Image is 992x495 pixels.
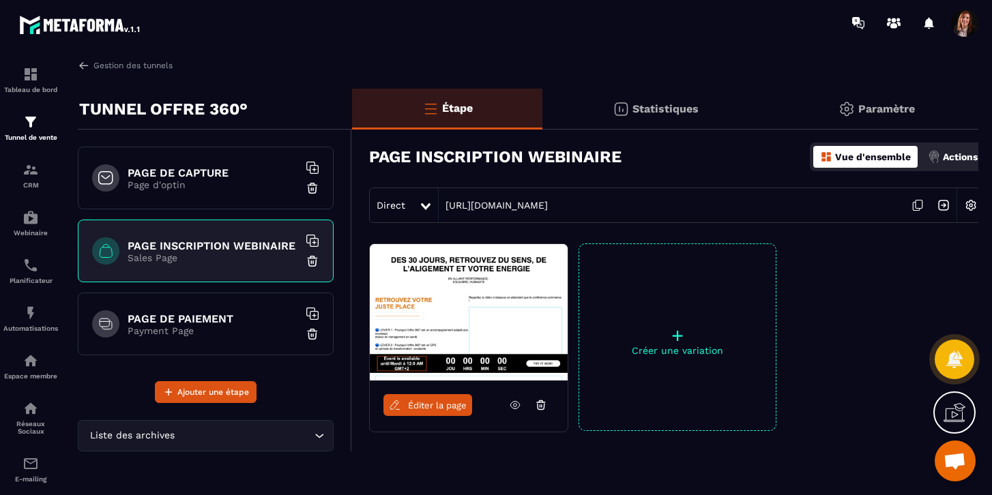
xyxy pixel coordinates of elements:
[931,192,957,218] img: arrow-next.bcc2205e.svg
[23,400,39,417] img: social-network
[3,134,58,141] p: Tunnel de vente
[306,181,319,195] img: trash
[3,199,58,247] a: automationsautomationsWebinaire
[78,420,334,451] div: Search for option
[78,59,173,72] a: Gestion des tunnels
[3,295,58,342] a: automationsautomationsAutomatisations
[87,428,177,443] span: Liste des archives
[838,101,855,117] img: setting-gr.5f69749f.svg
[3,56,58,104] a: formationformationTableau de bord
[155,381,257,403] button: Ajouter une étape
[3,86,58,93] p: Tableau de bord
[439,200,548,211] a: [URL][DOMAIN_NAME]
[579,326,776,345] p: +
[943,151,978,162] p: Actions
[3,247,58,295] a: schedulerschedulerPlanificateur
[370,244,568,380] img: image
[306,327,319,341] img: trash
[3,325,58,332] p: Automatisations
[23,305,39,321] img: automations
[23,455,39,472] img: email
[613,101,629,117] img: stats.20deebd0.svg
[632,102,699,115] p: Statistiques
[935,440,976,481] a: Ouvrir le chat
[23,352,39,369] img: automations
[422,100,439,117] img: bars-o.4a397970.svg
[858,102,915,115] p: Paramètre
[835,151,911,162] p: Vue d'ensemble
[3,390,58,445] a: social-networksocial-networkRéseaux Sociaux
[3,342,58,390] a: automationsautomationsEspace membre
[128,179,298,190] p: Page d'optin
[23,257,39,273] img: scheduler
[177,428,311,443] input: Search for option
[128,312,298,325] h6: PAGE DE PAIEMENT
[3,420,58,435] p: Réseaux Sociaux
[3,104,58,151] a: formationformationTunnel de vente
[79,95,248,123] p: TUNNEL OFFRE 360°
[369,147,622,166] h3: PAGE INSCRIPTION WEBINAIRE
[128,239,298,252] h6: PAGE INSCRIPTION WEBINAIRE
[3,277,58,284] p: Planificateur
[377,200,405,211] span: Direct
[19,12,142,37] img: logo
[3,181,58,189] p: CRM
[3,445,58,493] a: emailemailE-mailing
[306,254,319,268] img: trash
[23,114,39,130] img: formation
[177,385,249,399] span: Ajouter une étape
[579,345,776,356] p: Créer une variation
[408,400,467,410] span: Éditer la page
[3,372,58,380] p: Espace membre
[958,192,984,218] img: setting-w.858f3a88.svg
[78,59,90,72] img: arrow
[383,394,472,416] a: Éditer la page
[928,151,940,163] img: actions.d6e523a2.png
[3,151,58,199] a: formationformationCRM
[23,66,39,82] img: formation
[23,209,39,226] img: automations
[3,229,58,237] p: Webinaire
[128,252,298,263] p: Sales Page
[128,166,298,179] h6: PAGE DE CAPTURE
[23,162,39,178] img: formation
[128,325,298,336] p: Payment Page
[820,151,832,163] img: dashboard-orange.40269519.svg
[442,102,473,115] p: Étape
[3,475,58,483] p: E-mailing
